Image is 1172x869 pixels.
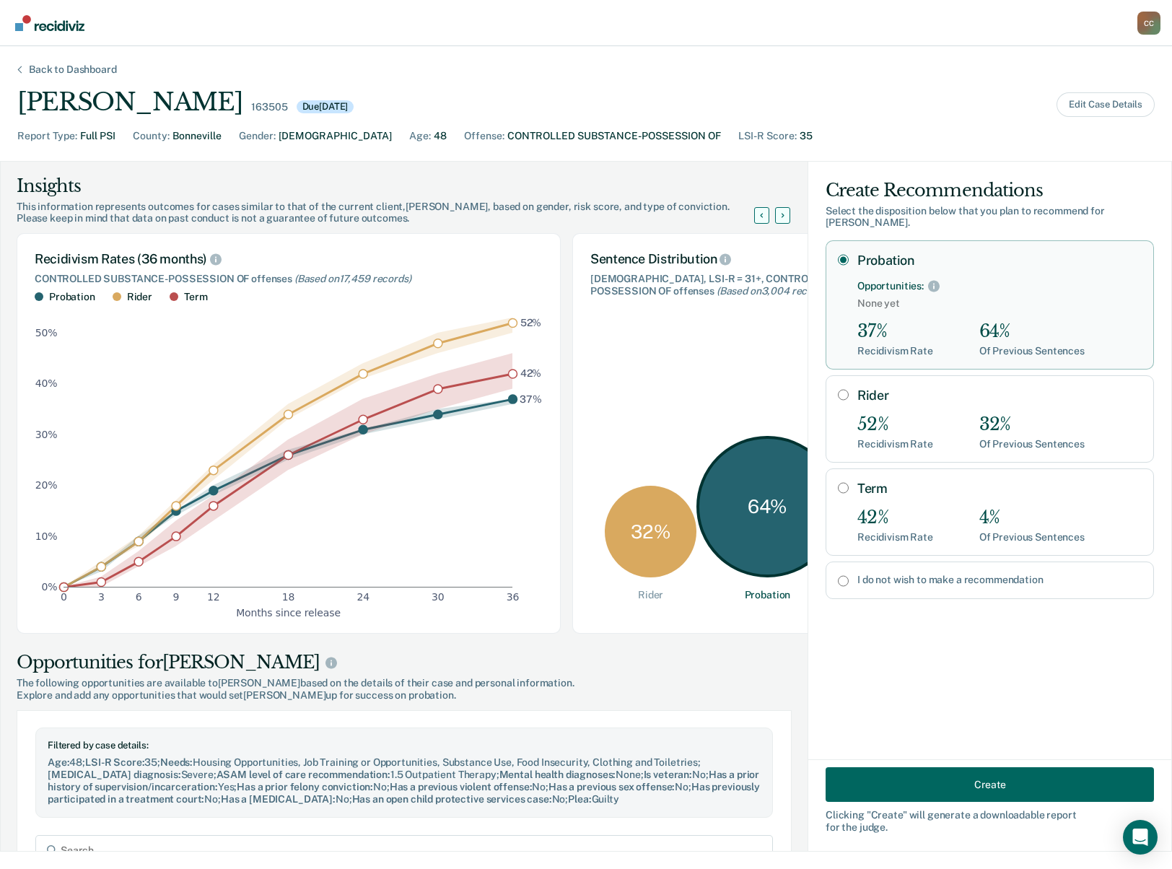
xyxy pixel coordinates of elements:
div: Opportunities: [857,280,924,292]
text: 9 [173,591,180,603]
text: 12 [207,591,220,603]
div: 48 ; 35 ; Housing Opportunities, Job Training or Opportunities, Substance Use, Food Insecurity, C... [48,756,761,805]
span: Explore and add any opportunities that would set [PERSON_NAME] up for success on probation. [17,689,792,702]
div: Back to Dashboard [12,64,134,76]
div: Select the disposition below that you plan to recommend for [PERSON_NAME] . [826,205,1154,230]
div: LSI-R Score : [738,128,797,144]
div: Filtered by case details: [48,740,761,751]
text: 52% [520,317,542,328]
div: This information represents outcomes for cases similar to that of the current client, [PERSON_NAM... [17,201,771,225]
text: 30 [432,591,445,603]
g: y-axis tick label [35,327,58,593]
div: Offense : [464,128,504,144]
text: 6 [136,591,142,603]
span: Has a [MEDICAL_DATA] : [221,793,336,805]
text: 3 [98,591,105,603]
span: LSI-R Score : [85,756,144,768]
span: (Based on 3,004 records ) [717,285,831,297]
div: CONTROLLED SUBSTANCE-POSSESSION OF [507,128,721,144]
div: [DEMOGRAPHIC_DATA], LSI-R = 31+, CONTROLLED SUBSTANCE-POSSESSION OF offenses [590,273,902,297]
div: Opportunities for [PERSON_NAME] [17,651,792,674]
img: Recidiviz [15,15,84,31]
div: Due [DATE] [297,100,354,113]
div: Recidivism Rate [857,438,933,450]
div: C C [1137,12,1160,35]
span: Has previously participated in a treatment court : [48,781,760,805]
text: 30% [35,428,58,440]
div: Gender : [239,128,276,144]
span: Has a prior history of supervision/incarceration : [48,769,759,792]
button: Edit Case Details [1057,92,1155,117]
g: area [64,318,512,587]
span: Has a previous violent offense : [390,781,533,792]
span: Has an open child protective services case : [352,793,552,805]
text: 0 [61,591,67,603]
div: Rider [638,589,663,601]
g: x-axis tick label [61,591,519,603]
span: Needs : [160,756,193,768]
g: text [520,317,542,405]
button: Profile dropdown button [1137,12,1160,35]
label: Term [857,481,1142,497]
div: Create Recommendations [826,179,1154,202]
text: 10% [35,530,58,541]
div: Of Previous Sentences [979,345,1085,357]
div: Full PSI [80,128,115,144]
div: CONTROLLED SUBSTANCE-POSSESSION OF offenses [35,273,543,285]
div: Clicking " Create " will generate a downloadable report for the judge. [826,809,1154,834]
div: 48 [434,128,447,144]
text: 50% [35,327,58,339]
text: 20% [35,479,58,491]
div: 52% [857,414,933,435]
div: Recidivism Rates (36 months) [35,251,543,267]
span: The following opportunities are available to [PERSON_NAME] based on the details of their case and... [17,677,792,689]
div: 163505 [251,101,287,113]
div: Insights [17,175,771,198]
span: Has a prior felony conviction : [237,781,373,792]
div: Of Previous Sentences [979,438,1085,450]
text: 37% [520,393,542,404]
input: Search [35,835,773,866]
div: Rider [127,291,152,303]
div: Sentence Distribution [590,251,902,267]
text: 36 [507,591,520,603]
div: 64% [979,321,1085,342]
div: Recidivism Rate [857,345,933,357]
span: [MEDICAL_DATA] diagnosis : [48,769,181,780]
div: County : [133,128,170,144]
text: 0% [42,581,58,593]
text: 40% [35,377,58,389]
div: Probation [49,291,95,303]
div: Probation [745,589,791,601]
g: dot [60,318,517,591]
div: [PERSON_NAME] [17,87,242,117]
div: 32 % [605,486,696,577]
label: Probation [857,253,1142,268]
button: Create [826,767,1154,802]
text: Months since release [236,606,341,618]
text: 42% [520,367,542,379]
div: 32% [979,414,1085,435]
span: (Based on 17,459 records ) [294,273,411,284]
div: 37% [857,321,933,342]
span: Plea : [568,793,591,805]
div: 42% [857,507,933,528]
div: Recidivism Rate [857,531,933,543]
div: Of Previous Sentences [979,531,1085,543]
label: Rider [857,388,1142,403]
div: Open Intercom Messenger [1123,820,1158,855]
div: Report Type : [17,128,77,144]
div: 4% [979,507,1085,528]
text: 24 [357,591,369,603]
span: Has a previous sex offense : [548,781,675,792]
span: Age : [48,756,69,768]
span: ASAM level of care recommendation : [217,769,390,780]
div: 64 % [696,436,838,577]
div: Age : [409,128,431,144]
g: x-axis label [236,606,341,618]
div: 35 [800,128,813,144]
label: I do not wish to make a recommendation [857,574,1142,586]
span: Is veteran : [644,769,692,780]
span: None yet [857,297,1142,310]
text: 18 [282,591,295,603]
